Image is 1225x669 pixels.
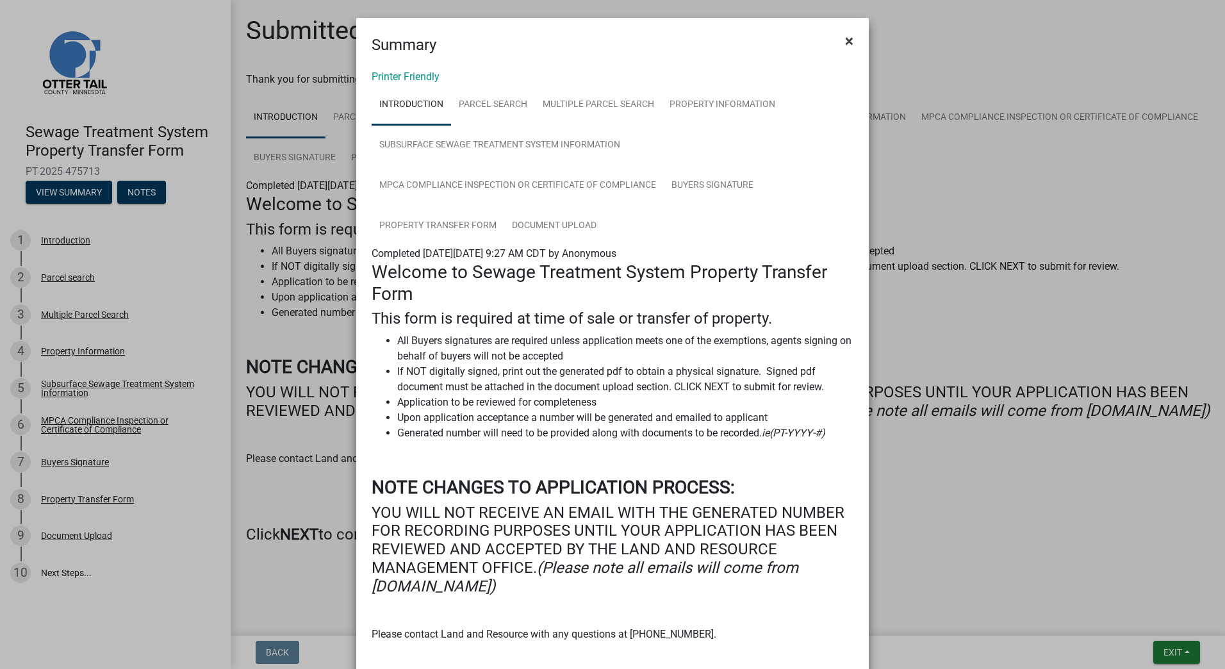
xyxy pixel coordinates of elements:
[535,85,662,126] a: Multiple Parcel Search
[372,206,504,247] a: Property Transfer Form
[372,477,735,498] strong: NOTE CHANGES TO APPLICATION PROCESS:
[835,23,864,59] button: Close
[845,32,853,50] span: ×
[397,333,853,364] li: All Buyers signatures are required unless application meets one of the exemptions, agents signing...
[372,247,616,260] span: Completed [DATE][DATE] 9:27 AM CDT by Anonymous
[372,125,628,166] a: Subsurface Sewage Treatment System Information
[762,427,825,439] i: ie(PT-YYYY-#)
[504,206,604,247] a: Document Upload
[372,310,853,328] h4: This form is required at time of sale or transfer of property.
[372,85,451,126] a: Introduction
[372,165,664,206] a: MPCA Compliance Inspection or Certificate of Compliance
[372,33,436,56] h4: Summary
[662,85,783,126] a: Property Information
[397,364,853,395] li: If NOT digitally signed, print out the generated pdf to obtain a physical signature. Signed pdf d...
[372,559,798,595] i: (Please note all emails will come from [DOMAIN_NAME])
[397,425,853,441] li: Generated number will need to be provided along with documents to be recorded.
[397,395,853,410] li: Application to be reviewed for completeness
[372,70,440,83] a: Printer Friendly
[372,627,853,642] p: Please contact Land and Resource with any questions at [PHONE_NUMBER].
[451,85,535,126] a: Parcel search
[397,410,853,425] li: Upon application acceptance a number will be generated and emailed to applicant
[664,165,761,206] a: Buyers Signature
[372,261,853,304] h3: Welcome to Sewage Treatment System Property Transfer Form
[372,504,853,596] h4: YOU WILL NOT RECEIVE AN EMAIL WITH THE GENERATED NUMBER FOR RECORDING PURPOSES UNTIL YOUR APPLICA...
